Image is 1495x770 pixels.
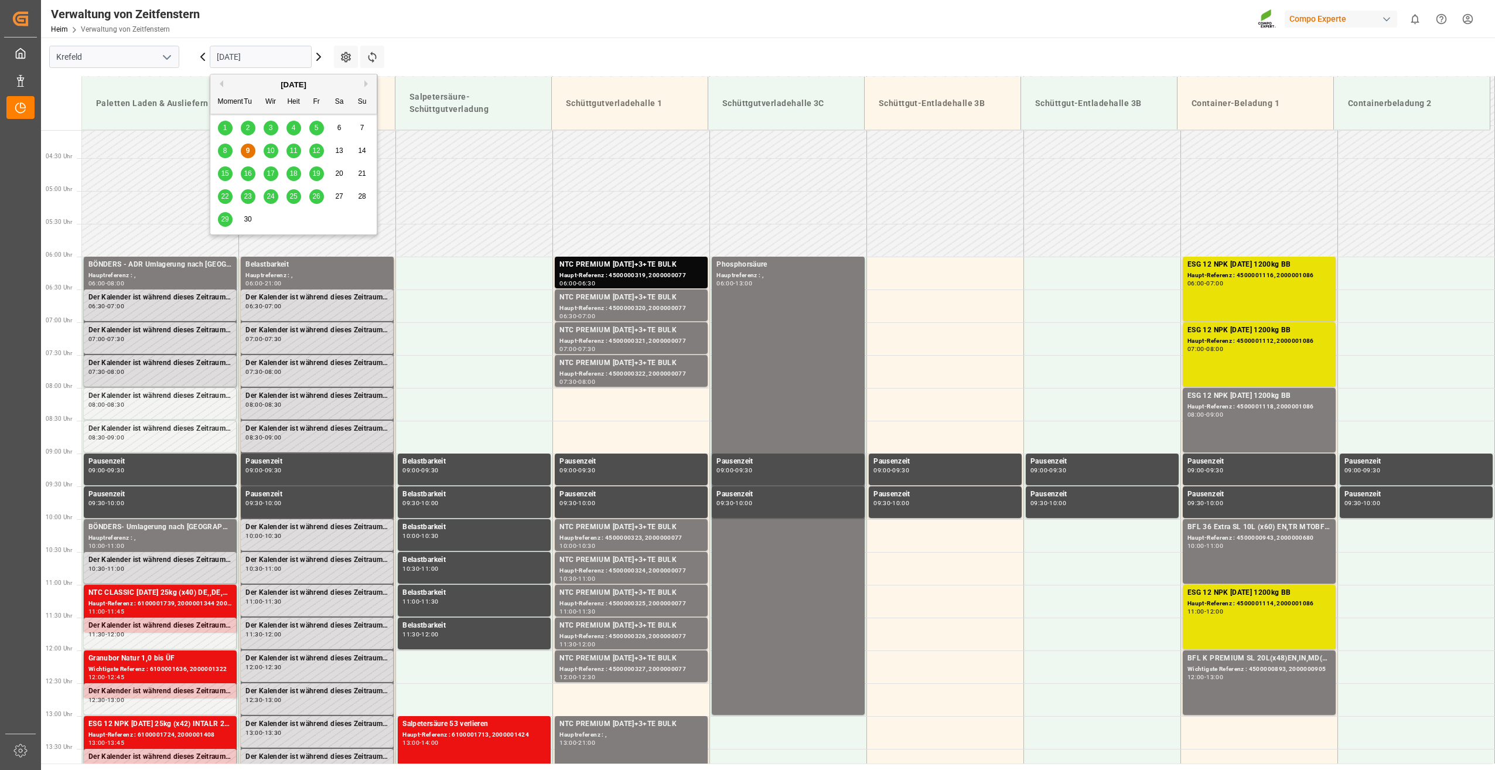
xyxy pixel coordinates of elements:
[107,500,124,506] div: 10:00
[332,144,347,158] div: Wählen Sie Samstag, 13. September 2025
[421,566,438,571] div: 11:00
[262,281,264,286] div: -
[559,522,703,533] div: NTC PREMIUM [DATE]+3+TE BULK
[559,304,703,314] div: Haupt-Referenz : 4500000320, 2000000077
[46,350,72,356] span: 07:30 Uhr
[245,292,388,304] div: Der Kalender ist während dieses Zeitraums gesperrt.
[105,281,107,286] div: -
[1187,402,1331,412] div: Haupt-Referenz : 4500001118, 2000001086
[49,46,179,68] input: Typ zum Suchen/Auswählen
[264,121,278,135] div: Wählen Mittwoch, 3. September 2025
[1187,281,1204,286] div: 06:00
[735,281,752,286] div: 13:00
[559,292,703,304] div: NTC PREMIUM [DATE]+3+TE BULK
[559,357,703,369] div: NTC PREMIUM [DATE]+3+TE BULK
[210,46,312,68] input: TT-MM-JJJJ
[105,435,107,440] div: -
[1187,533,1331,543] div: Haupt-Referenz : 4500000943, 2000000680
[241,144,255,158] div: Wählen Dienstag, 9. September 2025
[46,547,72,553] span: 10:30 Uhr
[245,468,262,473] div: 09:00
[88,489,232,500] div: Pausenzeit
[309,166,324,181] div: Wählen Freitag, 19. September 2025
[1187,271,1331,281] div: Haupt-Referenz : 4500001116, 2000001086
[107,336,124,342] div: 07:30
[46,219,72,225] span: 05:30 Uhr
[578,346,595,352] div: 07:30
[1204,281,1206,286] div: -
[245,489,389,500] div: Pausenzeit
[245,357,388,369] div: Der Kalender ist während dieses Zeitraums gesperrt.
[267,192,274,200] span: 24
[559,281,576,286] div: 06:00
[873,468,890,473] div: 09:00
[88,456,232,468] div: Pausenzeit
[1361,468,1363,473] div: -
[576,543,578,548] div: -
[421,533,438,539] div: 10:30
[107,369,124,374] div: 08:00
[245,281,262,286] div: 06:00
[1428,6,1455,32] button: Hilfe-Center
[337,124,342,132] span: 6
[88,390,231,402] div: Der Kalender ist während dieses Zeitraums gesperrt.
[218,95,233,110] div: Moment
[241,166,255,181] div: Wählen Dienstag, 16. September 2025
[221,169,228,178] span: 15
[1206,468,1223,473] div: 09:30
[265,435,282,440] div: 09:00
[88,435,105,440] div: 08:30
[1204,500,1206,506] div: -
[735,500,752,506] div: 10:00
[890,468,892,473] div: -
[245,533,262,539] div: 10:00
[355,166,370,181] div: Wählen Sie Sonntag, 21. September 2025
[51,5,200,23] div: Verwaltung von Zeitfenstern
[245,456,389,468] div: Pausenzeit
[158,48,175,66] button: Menü öffnen
[262,402,264,407] div: -
[733,468,735,473] div: -
[402,500,419,506] div: 09:30
[355,144,370,158] div: Wählen Sonntag, 14. September 2025
[1344,500,1361,506] div: 09:30
[335,169,343,178] span: 20
[1049,500,1066,506] div: 10:00
[241,95,255,110] div: Tu
[1187,93,1324,114] div: Container-Beladung 1
[245,566,262,571] div: 10:30
[364,80,371,87] button: Nächster Monat
[402,468,419,473] div: 09:00
[262,533,264,539] div: -
[1289,13,1346,25] font: Compo Experte
[46,383,72,389] span: 08:00 Uhr
[718,93,855,114] div: Schüttgutverladehalle 3C
[1204,468,1206,473] div: -
[51,25,68,33] a: Heim
[716,271,860,281] div: Hauptreferenz : ,
[105,402,107,407] div: -
[46,186,72,192] span: 05:00 Uhr
[241,121,255,135] div: Wählen Sie Dienstag, 2. September 2025
[210,79,377,91] div: [DATE]
[88,357,231,369] div: Der Kalender ist während dieses Zeitraums gesperrt.
[244,169,251,178] span: 16
[214,117,374,231] div: Monat 2025-09
[88,304,105,309] div: 06:30
[309,121,324,135] div: Wählen Freitag, 5. September 2025
[107,304,124,309] div: 07:00
[245,402,262,407] div: 08:00
[221,192,228,200] span: 22
[262,468,264,473] div: -
[265,304,282,309] div: 07:00
[265,468,282,473] div: 09:30
[107,566,124,571] div: 11:00
[46,251,72,258] span: 06:00 Uhr
[332,95,347,110] div: Sa
[578,543,595,548] div: 10:30
[890,500,892,506] div: -
[1187,346,1204,352] div: 07:00
[576,346,578,352] div: -
[559,543,576,548] div: 10:00
[245,554,388,566] div: Der Kalender ist während dieses Zeitraums gesperrt.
